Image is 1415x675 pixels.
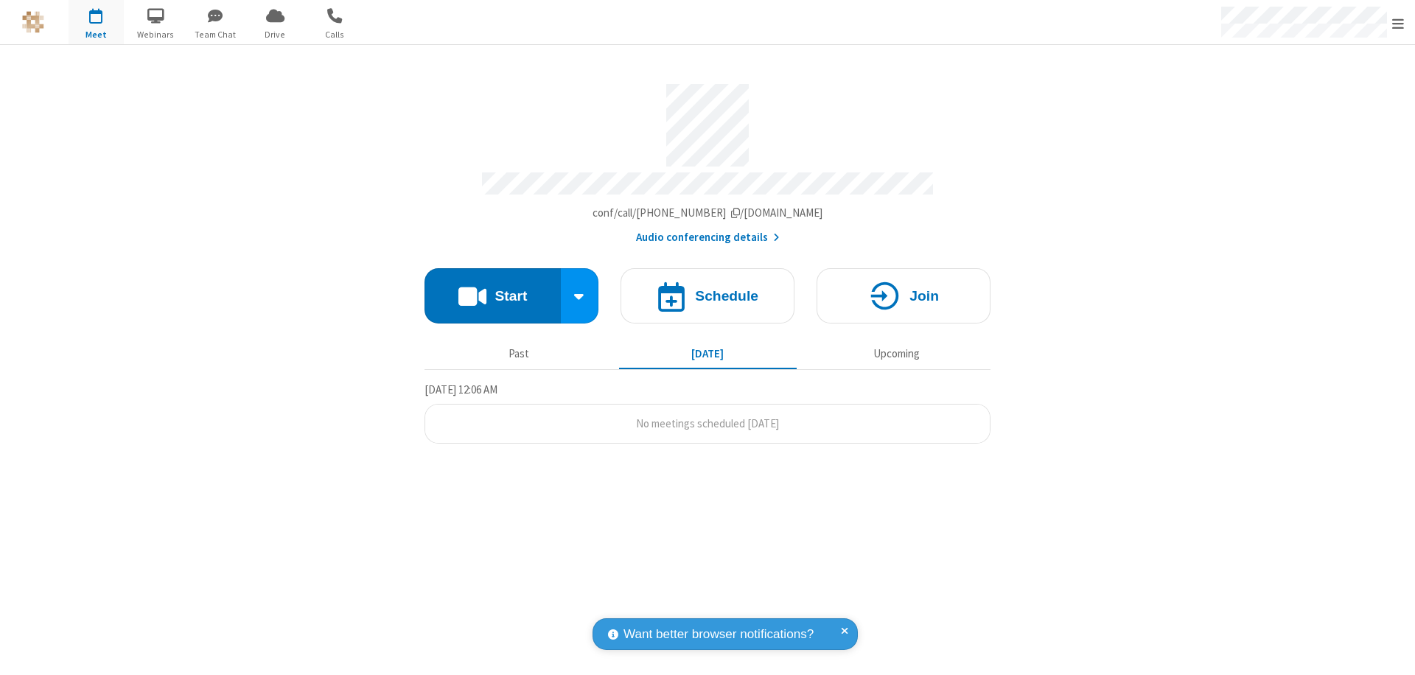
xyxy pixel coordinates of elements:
[621,268,794,323] button: Schedule
[593,206,823,220] span: Copy my meeting room link
[817,268,990,323] button: Join
[248,28,303,41] span: Drive
[695,289,758,303] h4: Schedule
[424,268,561,323] button: Start
[424,382,497,396] span: [DATE] 12:06 AM
[636,229,780,246] button: Audio conferencing details
[593,205,823,222] button: Copy my meeting room linkCopy my meeting room link
[909,289,939,303] h4: Join
[69,28,124,41] span: Meet
[128,28,184,41] span: Webinars
[188,28,243,41] span: Team Chat
[636,416,779,430] span: No meetings scheduled [DATE]
[808,340,985,368] button: Upcoming
[623,625,814,644] span: Want better browser notifications?
[424,381,990,444] section: Today's Meetings
[495,289,527,303] h4: Start
[430,340,608,368] button: Past
[561,268,599,323] div: Start conference options
[619,340,797,368] button: [DATE]
[424,73,990,246] section: Account details
[307,28,363,41] span: Calls
[22,11,44,33] img: QA Selenium DO NOT DELETE OR CHANGE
